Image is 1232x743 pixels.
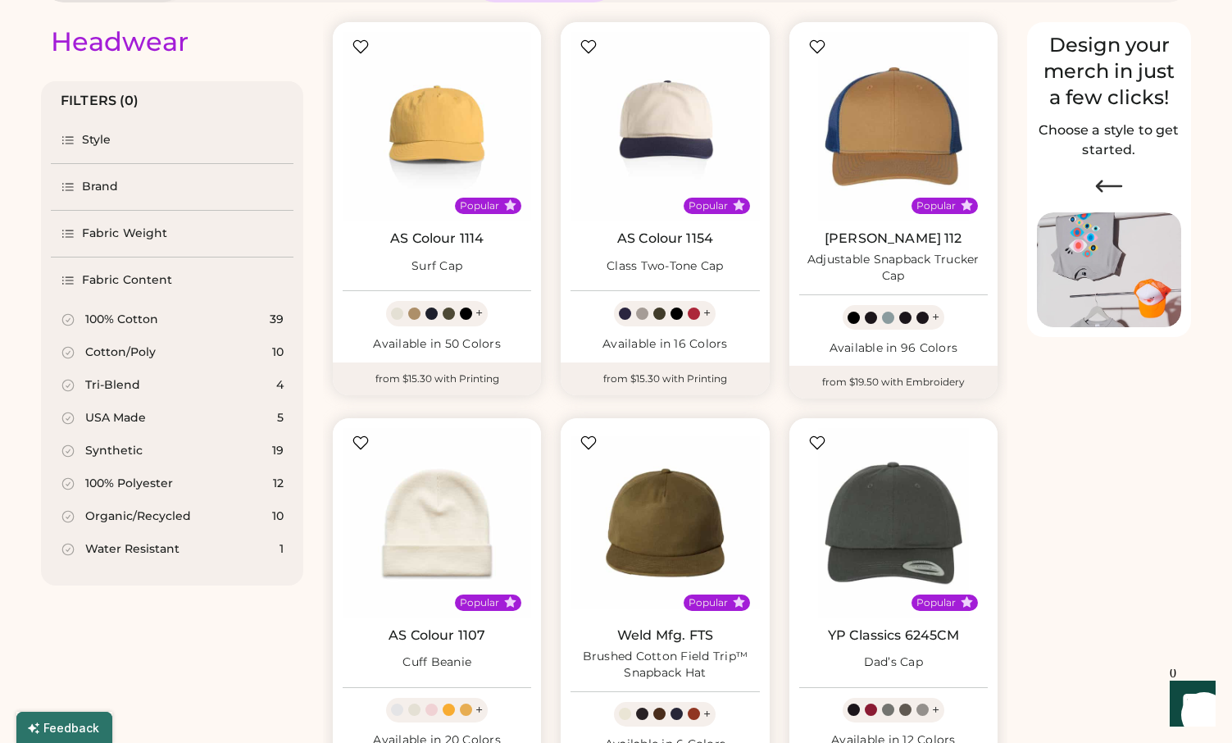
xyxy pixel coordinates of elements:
[799,340,988,357] div: Available in 96 Colors
[85,508,191,525] div: Organic/Recycled
[825,230,962,247] a: [PERSON_NAME] 112
[617,230,713,247] a: AS Colour 1154
[799,32,988,221] img: Richardson 112 Adjustable Snapback Trucker Cap
[916,596,956,609] div: Popular
[864,654,923,671] div: Dad’s Cap
[1037,212,1181,328] img: Image of Lisa Congdon Eye Print on T-Shirt and Hat
[343,336,531,353] div: Available in 50 Colors
[617,627,713,644] a: Weld Mfg. FTS
[333,362,541,395] div: from $15.30 with Printing
[460,199,499,212] div: Popular
[961,596,973,609] button: Popular Style
[85,410,146,426] div: USA Made
[571,428,759,617] img: Weld Mfg. FTS Brushed Cotton Field Trip™ Snapback Hat
[571,32,759,221] img: AS Colour 1154 Class Two-Tone Cap
[82,179,119,195] div: Brand
[932,701,939,719] div: +
[85,377,140,394] div: Tri-Blend
[789,366,998,399] div: from $19.50 with Embroidery
[561,362,769,395] div: from $15.30 with Printing
[390,230,484,247] a: AS Colour 1114
[689,596,728,609] div: Popular
[799,428,988,617] img: YP Classics 6245CM Dad’s Cap
[961,199,973,212] button: Popular Style
[1037,121,1181,160] h2: Choose a style to get started.
[389,627,485,644] a: AS Colour 1107
[411,258,462,275] div: Surf Cap
[460,596,499,609] div: Popular
[272,443,284,459] div: 19
[82,272,172,289] div: Fabric Content
[82,226,167,242] div: Fabric Weight
[85,476,173,492] div: 100% Polyester
[61,91,139,111] div: FILTERS (0)
[1037,32,1181,111] div: Design your merch in just a few clicks!
[402,654,471,671] div: Cuff Beanie
[343,428,531,617] img: AS Colour 1107 Cuff Beanie
[799,252,988,285] div: Adjustable Snapback Trucker Cap
[607,258,724,275] div: Class Two-Tone Cap
[277,410,284,426] div: 5
[276,377,284,394] div: 4
[703,705,711,723] div: +
[703,304,711,322] div: +
[475,304,483,322] div: +
[272,508,284,525] div: 10
[85,312,158,328] div: 100% Cotton
[733,199,745,212] button: Popular Style
[273,476,284,492] div: 12
[689,199,728,212] div: Popular
[270,312,284,328] div: 39
[828,627,959,644] a: YP Classics 6245CM
[51,25,189,58] div: Headwear
[504,199,516,212] button: Popular Style
[1154,669,1225,740] iframe: Front Chat
[932,308,939,326] div: +
[916,199,956,212] div: Popular
[475,701,483,719] div: +
[272,344,284,361] div: 10
[571,336,759,353] div: Available in 16 Colors
[571,649,759,681] div: Brushed Cotton Field Trip™ Snapback Hat
[85,443,143,459] div: Synthetic
[85,541,180,558] div: Water Resistant
[85,344,156,361] div: Cotton/Poly
[82,132,111,148] div: Style
[504,596,516,609] button: Popular Style
[733,596,745,609] button: Popular Style
[280,541,284,558] div: 1
[343,32,531,221] img: AS Colour 1114 Surf Cap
